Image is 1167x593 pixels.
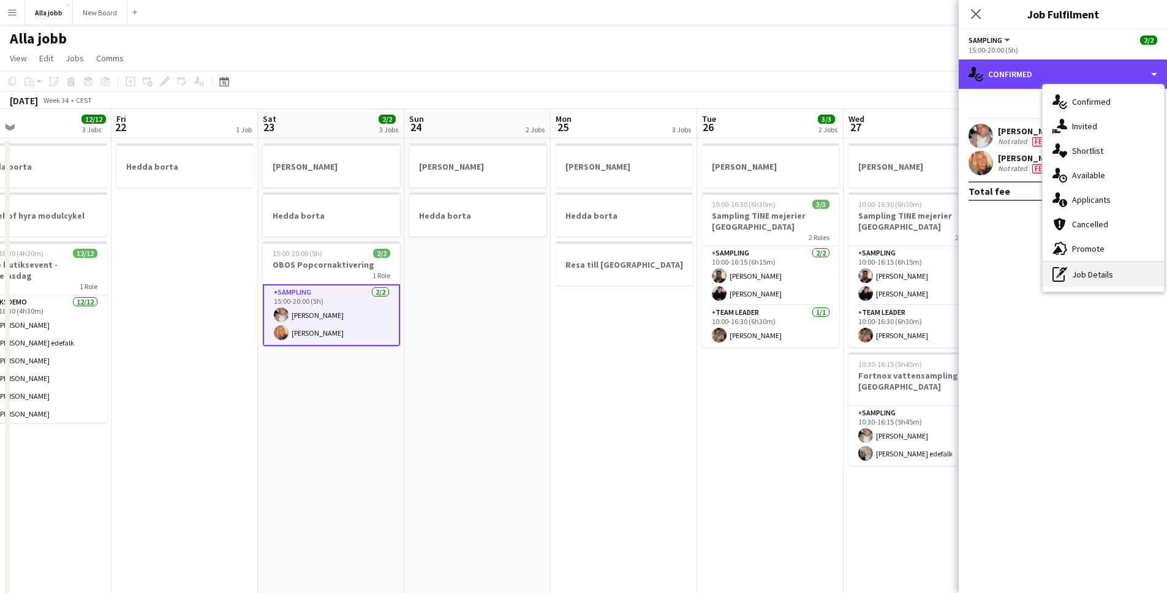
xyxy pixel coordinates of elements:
[556,210,693,221] h3: Hedda borta
[10,53,27,64] span: View
[818,125,837,134] div: 2 Jobs
[998,137,1030,146] div: Not rated
[702,306,839,347] app-card-role: Team Leader1/110:00-16:30 (6h30m)[PERSON_NAME]
[1043,89,1164,114] div: Confirmed
[261,120,276,134] span: 23
[959,59,1167,89] div: Confirmed
[998,126,1063,137] div: [PERSON_NAME]
[702,161,839,172] h3: [PERSON_NAME]
[115,120,126,134] span: 22
[73,249,97,258] span: 12/12
[702,143,839,187] app-job-card: [PERSON_NAME]
[848,143,986,187] app-job-card: [PERSON_NAME]
[556,241,693,285] app-job-card: Resa till [GEOGRAPHIC_DATA]
[407,120,424,134] span: 24
[955,233,976,242] span: 2 Roles
[1043,163,1164,187] div: Available
[61,50,89,66] a: Jobs
[848,370,986,392] h3: Fortnox vattensampling i [GEOGRAPHIC_DATA]
[702,113,716,124] span: Tue
[848,113,864,124] span: Wed
[556,192,693,236] app-job-card: Hedda borta
[409,113,424,124] span: Sun
[959,6,1167,22] h3: Job Fulfilment
[379,125,398,134] div: 3 Jobs
[847,120,864,134] span: 27
[263,192,400,236] app-job-card: Hedda borta
[554,120,572,134] span: 25
[998,153,1063,164] div: [PERSON_NAME]
[969,185,1010,197] div: Total fee
[848,406,986,466] app-card-role: Sampling2/210:30-16:15 (5h45m)[PERSON_NAME][PERSON_NAME] edefalk
[76,96,92,105] div: CEST
[236,125,252,134] div: 1 Job
[373,249,390,258] span: 2/2
[116,143,254,187] div: Hedda borta
[39,53,53,64] span: Edit
[672,125,691,134] div: 3 Jobs
[1140,36,1157,45] span: 2/2
[712,200,776,209] span: 10:00-16:30 (6h30m)
[25,1,73,25] button: Alla jobb
[848,161,986,172] h3: [PERSON_NAME]
[409,143,546,187] app-job-card: [PERSON_NAME]
[10,94,38,107] div: [DATE]
[5,50,32,66] a: View
[1030,137,1051,146] div: Crew has different fees then in role
[263,143,400,187] app-job-card: [PERSON_NAME]
[848,352,986,466] app-job-card: 10:30-16:15 (5h45m)2/2Fortnox vattensampling i [GEOGRAPHIC_DATA]1 RoleSampling2/210:30-16:15 (5h4...
[1043,138,1164,163] div: Shortlist
[34,50,58,66] a: Edit
[1043,236,1164,261] div: Promote
[848,306,986,347] app-card-role: Team Leader1/110:00-16:30 (6h30m)[PERSON_NAME]
[1032,137,1048,146] span: Fee
[372,271,390,280] span: 1 Role
[969,45,1157,55] div: 15:00-20:00 (5h)
[409,161,546,172] h3: [PERSON_NAME]
[40,96,71,105] span: Week 34
[556,161,693,172] h3: [PERSON_NAME]
[263,259,400,270] h3: OBOS Popcornaktivering
[263,210,400,221] h3: Hedda borta
[848,192,986,347] app-job-card: 10:00-16:30 (6h30m)3/3Sampling TINE mejerier [GEOGRAPHIC_DATA]2 RolesSampling2/210:00-16:15 (6h15...
[556,143,693,187] app-job-card: [PERSON_NAME]
[818,115,835,124] span: 3/3
[66,53,84,64] span: Jobs
[702,192,839,347] app-job-card: 10:00-16:30 (6h30m)3/3Sampling TINE mejerier [GEOGRAPHIC_DATA]2 RolesSampling2/210:00-16:15 (6h15...
[409,192,546,236] app-job-card: Hedda borta
[700,120,716,134] span: 26
[80,282,97,291] span: 1 Role
[91,50,129,66] a: Comms
[969,36,1012,45] button: Sampling
[263,241,400,346] app-job-card: 15:00-20:00 (5h)2/2OBOS Popcornaktivering1 RoleSampling2/215:00-20:00 (5h)[PERSON_NAME][PERSON_NAME]
[809,233,829,242] span: 2 Roles
[812,200,829,209] span: 3/3
[858,360,922,369] span: 10:30-16:15 (5h45m)
[526,125,545,134] div: 2 Jobs
[96,53,124,64] span: Comms
[702,210,839,232] h3: Sampling TINE mejerier [GEOGRAPHIC_DATA]
[273,249,322,258] span: 15:00-20:00 (5h)
[263,161,400,172] h3: [PERSON_NAME]
[1043,262,1164,287] div: Job Details
[969,36,1002,45] span: Sampling
[116,161,254,172] h3: Hedda borta
[556,113,572,124] span: Mon
[1043,212,1164,236] div: Cancelled
[82,125,105,134] div: 3 Jobs
[848,210,986,232] h3: Sampling TINE mejerier [GEOGRAPHIC_DATA]
[73,1,127,25] button: New Board
[263,284,400,346] app-card-role: Sampling2/215:00-20:00 (5h)[PERSON_NAME][PERSON_NAME]
[1032,164,1048,173] span: Fee
[848,246,986,306] app-card-role: Sampling2/210:00-16:15 (6h15m)[PERSON_NAME][PERSON_NAME]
